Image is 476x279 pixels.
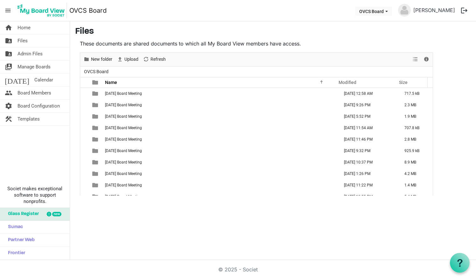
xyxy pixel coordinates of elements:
div: Upload [115,53,141,66]
td: 2.3 MB is template cell column header Size [398,99,433,111]
span: Manage Boards [17,60,51,73]
span: [DATE] Board Meeting [105,171,142,176]
span: Board Members [17,87,51,99]
span: Board Configuration [17,100,60,112]
span: [DATE] Board Meeting [105,183,142,187]
span: [DATE] Board Meeting [105,103,142,107]
td: checkbox [80,168,88,179]
button: OVCS Board dropdownbutton [355,7,392,16]
span: [DATE] Board Meeting [105,160,142,164]
button: Upload [116,55,140,63]
span: [DATE] [5,73,29,86]
span: [DATE] Board Meeting [105,114,142,119]
span: Templates [17,113,40,125]
td: checkbox [80,179,88,191]
td: checkbox [80,122,88,134]
span: Home [17,21,31,34]
td: 2024-05-20 Board Meeting is template cell column header Name [103,179,337,191]
td: September 19, 2023 12:58 AM column header Modified [337,88,398,99]
span: construction [5,113,12,125]
span: folder_shared [5,47,12,60]
div: View [410,53,421,66]
td: May 19, 2024 11:22 PM column header Modified [337,179,398,191]
td: is template cell column header type [88,99,103,111]
h3: Files [75,26,471,37]
button: New folder [82,55,114,63]
span: Sumac [5,221,23,234]
td: is template cell column header type [88,157,103,168]
td: 4.2 MB is template cell column header Size [398,168,433,179]
td: checkbox [80,99,88,111]
td: is template cell column header type [88,191,103,202]
td: 2023-09-19 Board Meeting is template cell column header Name [103,88,337,99]
td: 2023-11-14 Board Meeting is template cell column header Name [103,111,337,122]
td: checkbox [80,191,88,202]
td: checkbox [80,111,88,122]
td: checkbox [80,157,88,168]
td: 717.5 kB is template cell column header Size [398,88,433,99]
button: Refresh [142,55,167,63]
td: 1.9 MB is template cell column header Size [398,111,433,122]
span: [DATE] Board Meeting [105,91,142,96]
td: October 17, 2023 9:26 PM column header Modified [337,99,398,111]
td: November 14, 2023 5:52 PM column header Modified [337,111,398,122]
span: Glass Register [5,208,39,220]
td: 2023-11-28 Board Meeting is template cell column header Name [103,122,337,134]
td: is template cell column header type [88,122,103,134]
td: 2024-06-20 Board Meeting is template cell column header Name [103,191,337,202]
span: Partner Web [5,234,35,247]
button: Details [422,55,431,63]
span: Files [17,34,28,47]
span: Upload [124,55,139,63]
span: Frontier [5,247,25,260]
td: 2023-10-17 Board Meeting is template cell column header Name [103,99,337,111]
a: OVCS Board [69,4,107,17]
div: new [52,212,61,216]
td: is template cell column header type [88,111,103,122]
span: Calendar [34,73,53,86]
td: March 19, 2024 10:37 PM column header Modified [337,157,398,168]
span: Refresh [150,55,166,63]
td: 2024-03-19 Board Meeting is template cell column header Name [103,157,337,168]
span: [DATE] Board Meeting [105,126,142,130]
td: 707.8 kB is template cell column header Size [398,122,433,134]
td: checkbox [80,134,88,145]
td: 5.4 MB is template cell column header Size [398,191,433,202]
span: people [5,87,12,99]
span: settings [5,100,12,112]
span: New folder [90,55,113,63]
td: 2.8 MB is template cell column header Size [398,134,433,145]
td: September 16, 2025 1:26 PM column header Modified [337,168,398,179]
span: [DATE] Board Meeting [105,194,142,199]
a: My Board View Logo [16,3,69,18]
td: 8.9 MB is template cell column header Size [398,157,433,168]
button: View dropdownbutton [411,55,419,63]
a: © 2025 - Societ [218,266,258,273]
td: is template cell column header type [88,134,103,145]
span: menu [2,4,14,17]
td: 1.4 MB is template cell column header Size [398,179,433,191]
td: 925.9 kB is template cell column header Size [398,145,433,157]
button: logout [458,4,471,17]
span: Name [105,80,117,85]
span: Societ makes exceptional software to support nonprofits. [3,185,67,205]
span: home [5,21,12,34]
div: New folder [81,53,115,66]
span: Admin Files [17,47,43,60]
td: 2024-04-16 Board Meeting is template cell column header Name [103,168,337,179]
td: is template cell column header type [88,168,103,179]
span: switch_account [5,60,12,73]
td: checkbox [80,88,88,99]
td: is template cell column header type [88,145,103,157]
td: November 27, 2023 11:54 AM column header Modified [337,122,398,134]
a: [PERSON_NAME] [411,4,458,17]
img: no-profile-picture.svg [398,4,411,17]
span: [DATE] Board Meeting [105,149,142,153]
td: January 16, 2024 11:46 PM column header Modified [337,134,398,145]
td: is template cell column header type [88,179,103,191]
img: My Board View Logo [16,3,67,18]
div: Details [421,53,432,66]
div: Refresh [141,53,168,66]
span: folder_shared [5,34,12,47]
span: OVCS Board [83,68,110,76]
